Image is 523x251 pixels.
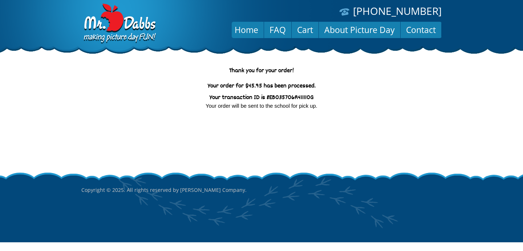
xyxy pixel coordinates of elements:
[401,21,441,38] a: Contact
[292,21,319,38] a: Cart
[353,4,442,18] a: [PHONE_NUMBER]
[319,21,400,38] a: About Picture Day
[84,82,439,90] p: Your order for $45.95 has been processed.
[229,21,264,38] a: Home
[84,94,439,102] p: Your transaction ID is 8EB035706R411110G
[84,102,439,110] p: Your order will be sent to the school for pick up.
[84,67,439,75] p: Thank you for your order!
[81,4,157,44] img: Dabbs Company
[81,172,442,209] p: Copyright © 2025. All rights reserved by [PERSON_NAME] Company.
[264,21,291,38] a: FAQ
